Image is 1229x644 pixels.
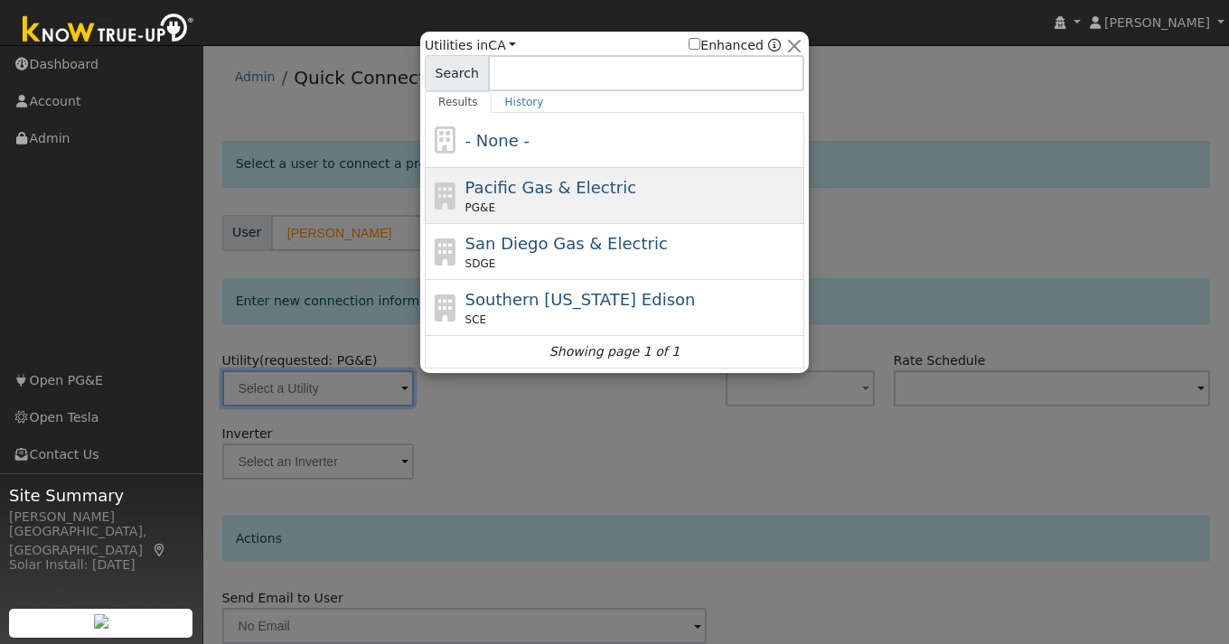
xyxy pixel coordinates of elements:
[465,312,487,328] span: SCE
[152,543,168,557] a: Map
[425,55,489,91] span: Search
[9,522,193,560] div: [GEOGRAPHIC_DATA], [GEOGRAPHIC_DATA]
[9,483,193,508] span: Site Summary
[768,38,781,52] a: Enhanced Providers
[465,234,668,253] span: San Diego Gas & Electric
[689,36,764,55] label: Enhanced
[465,290,696,309] span: Southern [US_STATE] Edison
[689,36,781,55] span: Show enhanced providers
[465,131,530,150] span: - None -
[1104,15,1210,30] span: [PERSON_NAME]
[425,91,492,113] a: Results
[492,91,558,113] a: History
[94,614,108,629] img: retrieve
[9,555,193,574] div: Solar Install: [DATE]
[465,256,496,272] span: SDGE
[488,38,516,52] a: CA
[9,508,193,527] div: [PERSON_NAME]
[465,200,495,216] span: PG&E
[689,38,700,50] input: Enhanced
[14,10,203,51] img: Know True-Up
[465,178,636,197] span: Pacific Gas & Electric
[425,36,516,55] span: Utilities in
[549,342,680,361] i: Showing page 1 of 1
